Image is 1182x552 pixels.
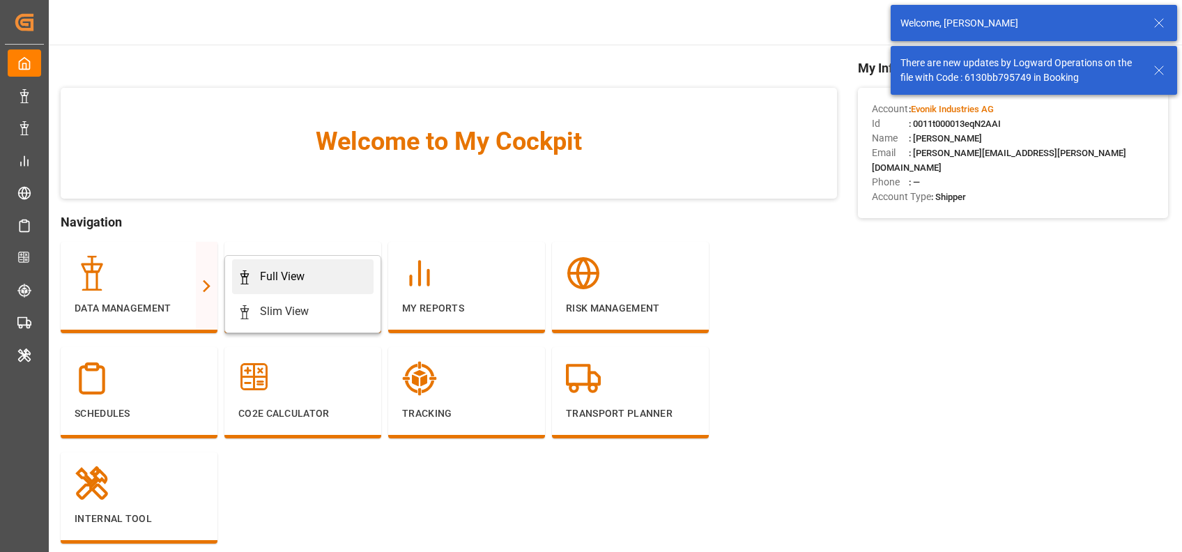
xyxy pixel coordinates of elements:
[872,102,909,116] span: Account
[260,268,305,285] div: Full View
[900,56,1140,85] div: There are new updates by Logward Operations on the file with Code : 6130bb795749 in Booking
[909,118,1001,129] span: : 0011t000013eqN2AAI
[909,104,994,114] span: :
[909,177,920,187] span: : —
[909,133,982,144] span: : [PERSON_NAME]
[89,123,808,160] span: Welcome to My Cockpit
[872,175,909,190] span: Phone
[75,301,204,316] p: Data Management
[75,406,204,421] p: Schedules
[900,16,1140,31] div: Welcome, [PERSON_NAME]
[566,301,695,316] p: Risk Management
[260,303,309,320] div: Slim View
[872,116,909,131] span: Id
[61,213,836,231] span: Navigation
[872,131,909,146] span: Name
[75,512,204,526] p: Internal Tool
[931,192,966,202] span: : Shipper
[232,294,374,329] a: Slim View
[872,148,1126,173] span: : [PERSON_NAME][EMAIL_ADDRESS][PERSON_NAME][DOMAIN_NAME]
[872,190,931,204] span: Account Type
[872,146,909,160] span: Email
[566,406,695,421] p: Transport Planner
[402,301,531,316] p: My Reports
[858,59,1168,77] span: My Info
[238,406,367,421] p: CO2e Calculator
[911,104,994,114] span: Evonik Industries AG
[232,259,374,294] a: Full View
[402,406,531,421] p: Tracking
